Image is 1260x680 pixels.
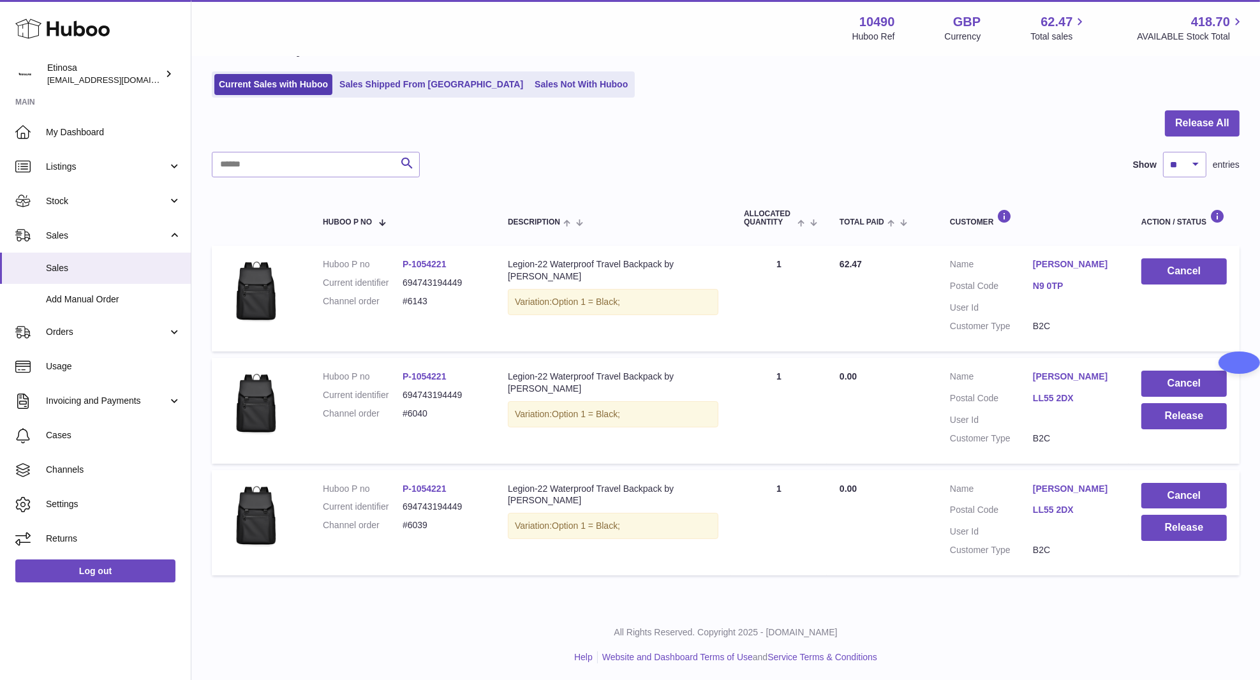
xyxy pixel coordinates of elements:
span: [EMAIL_ADDRESS][DOMAIN_NAME] [47,75,188,85]
dt: Channel order [323,519,403,531]
span: Option 1 = Black; [552,521,620,531]
span: Huboo P no [323,218,372,226]
a: Help [574,652,593,662]
dd: 694743194449 [403,501,482,513]
a: Log out [15,559,175,582]
a: P-1054221 [403,484,447,494]
a: Current Sales with Huboo [214,74,332,95]
img: v-Black__765727349.webp [225,371,288,434]
dt: Huboo P no [323,371,403,383]
label: Show [1133,159,1157,171]
img: v-Black__765727349.webp [225,258,288,322]
td: 1 [731,246,827,351]
span: Sales [46,262,181,274]
p: All Rights Reserved. Copyright 2025 - [DOMAIN_NAME] [202,626,1250,639]
strong: GBP [953,13,981,31]
div: Legion-22 Waterproof Travel Backpack by [PERSON_NAME] [508,258,718,283]
div: Etinosa [47,62,162,86]
a: [PERSON_NAME] [1033,483,1116,495]
span: Channels [46,464,181,476]
span: Option 1 = Black; [552,409,620,419]
dt: Current identifier [323,501,403,513]
span: Total sales [1030,31,1087,43]
span: Usage [46,360,181,373]
dt: User Id [950,414,1033,426]
span: Orders [46,326,168,338]
a: LL55 2DX [1033,504,1116,516]
dt: Name [950,371,1033,386]
span: Description [508,218,560,226]
dd: #6039 [403,519,482,531]
span: Option 1 = Black; [552,297,620,307]
a: [PERSON_NAME] [1033,258,1116,270]
span: Stock [46,195,168,207]
dt: Postal Code [950,280,1033,295]
span: Settings [46,498,181,510]
span: My Dashboard [46,126,181,138]
button: Cancel [1141,258,1227,285]
dt: Customer Type [950,432,1033,445]
a: 418.70 AVAILABLE Stock Total [1137,13,1245,43]
a: LL55 2DX [1033,392,1116,404]
li: and [598,651,877,663]
span: Invoicing and Payments [46,395,168,407]
span: AVAILABLE Stock Total [1137,31,1245,43]
span: Listings [46,161,168,173]
span: entries [1213,159,1240,171]
td: 1 [731,470,827,576]
span: 418.70 [1191,13,1230,31]
dt: Huboo P no [323,483,403,495]
dd: B2C [1033,432,1116,445]
img: Wolphuk@gmail.com [15,64,34,84]
span: 0.00 [840,484,857,494]
a: Sales Not With Huboo [530,74,632,95]
dt: Postal Code [950,504,1033,519]
button: Cancel [1141,371,1227,397]
dd: #6040 [403,408,482,420]
div: Variation: [508,401,718,427]
dt: Huboo P no [323,258,403,270]
button: Release [1141,403,1227,429]
div: Variation: [508,289,718,315]
dt: Channel order [323,295,403,307]
a: Service Terms & Conditions [767,652,877,662]
a: P-1054221 [403,371,447,381]
img: v-Black__765727349.webp [225,483,288,547]
dt: User Id [950,526,1033,538]
span: 62.47 [1041,13,1072,31]
a: Website and Dashboard Terms of Use [602,652,753,662]
div: Currency [945,31,981,43]
span: 0.00 [840,371,857,381]
div: Legion-22 Waterproof Travel Backpack by [PERSON_NAME] [508,483,718,507]
div: Huboo Ref [852,31,895,43]
strong: 10490 [859,13,895,31]
div: Variation: [508,513,718,539]
dt: Current identifier [323,389,403,401]
span: 62.47 [840,259,862,269]
a: P-1054221 [403,259,447,269]
dt: Name [950,483,1033,498]
span: Total paid [840,218,884,226]
a: N9 0TP [1033,280,1116,292]
span: ALLOCATED Quantity [744,210,794,226]
dd: B2C [1033,320,1116,332]
td: 1 [731,358,827,464]
dd: 694743194449 [403,389,482,401]
a: [PERSON_NAME] [1033,371,1116,383]
a: Sales Shipped From [GEOGRAPHIC_DATA] [335,74,528,95]
span: Cases [46,429,181,441]
dt: Name [950,258,1033,274]
div: Customer [950,209,1116,226]
dd: 694743194449 [403,277,482,289]
dd: #6143 [403,295,482,307]
dt: Postal Code [950,392,1033,408]
button: Release [1141,515,1227,541]
span: Returns [46,533,181,545]
span: Add Manual Order [46,293,181,306]
a: 62.47 Total sales [1030,13,1087,43]
dd: B2C [1033,544,1116,556]
dt: Customer Type [950,544,1033,556]
dt: Channel order [323,408,403,420]
button: Cancel [1141,483,1227,509]
dt: Customer Type [950,320,1033,332]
